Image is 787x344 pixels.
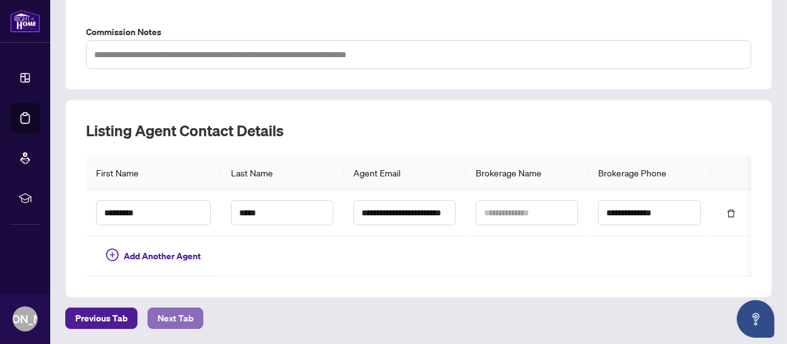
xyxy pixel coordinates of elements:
th: Brokerage Name [466,156,589,190]
span: Add Another Agent [124,249,201,263]
button: Previous Tab [65,308,137,329]
span: Next Tab [158,308,193,328]
th: Agent Email [343,156,466,190]
h2: Listing Agent Contact Details [86,121,751,141]
button: Add Another Agent [96,246,211,266]
span: Previous Tab [75,308,127,328]
th: First Name [86,156,221,190]
span: plus-circle [106,249,119,261]
th: Brokerage Phone [588,156,711,190]
button: Next Tab [147,308,203,329]
th: Last Name [221,156,343,190]
span: delete [727,209,736,218]
button: Open asap [737,300,774,338]
img: logo [10,9,40,33]
label: Commission Notes [86,25,751,39]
